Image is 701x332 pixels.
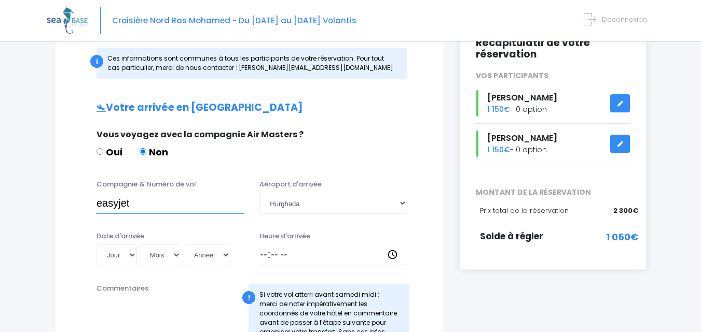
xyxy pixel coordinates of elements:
label: Date d'arrivée [97,231,144,241]
label: Heure d'arrivée [259,231,310,241]
span: [PERSON_NAME] [487,132,557,144]
label: Aéroport d'arrivée [259,179,322,190]
span: 1 150€ [487,104,510,114]
span: Vous voyagez avec la compagnie Air Masters ? [97,128,304,140]
h2: Votre arrivée en [GEOGRAPHIC_DATA] [76,102,423,114]
span: Solde à régler [480,230,543,242]
input: Non [140,148,146,155]
span: MONTANT DE LA RÉSERVATION [468,187,638,198]
h2: Récapitulatif de votre réservation [476,37,630,61]
span: 2 300€ [613,206,638,216]
label: Compagnie & Numéro de vol [97,179,196,190]
span: Déconnexion [602,15,647,24]
label: Non [140,145,168,159]
label: Commentaires [97,283,148,294]
div: - 0 option [468,90,638,117]
span: Croisière Nord Ras Mohamed - Du [DATE] au [DATE] Volantis [112,15,356,26]
div: - 0 option [468,131,638,157]
input: Oui [97,148,103,155]
div: VOS PARTICIPANTS [468,70,638,81]
div: i [90,55,103,68]
span: Prix total de la réservation [480,206,569,215]
span: [PERSON_NAME] [487,92,557,104]
div: ! [242,291,255,304]
label: Oui [97,145,122,159]
span: 1 050€ [606,230,638,244]
span: 1 150€ [487,145,510,155]
div: Ces informations sont communes à tous les participants de votre réservation. Pour tout cas partic... [97,48,407,79]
